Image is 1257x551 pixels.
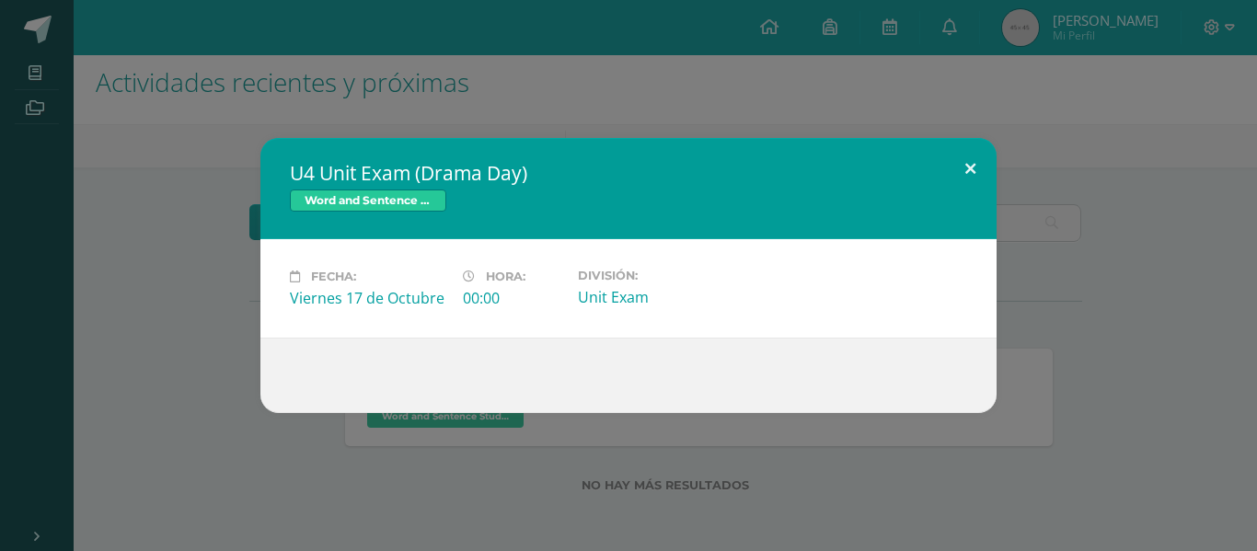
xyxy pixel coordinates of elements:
label: División: [578,269,736,282]
h2: U4 Unit Exam (Drama Day) [290,160,967,186]
div: Viernes 17 de Octubre [290,288,448,308]
span: Fecha: [311,270,356,283]
button: Close (Esc) [944,138,997,201]
div: 00:00 [463,288,563,308]
span: Word and Sentence Study [290,189,446,212]
div: Unit Exam [578,287,736,307]
span: Hora: [486,270,525,283]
